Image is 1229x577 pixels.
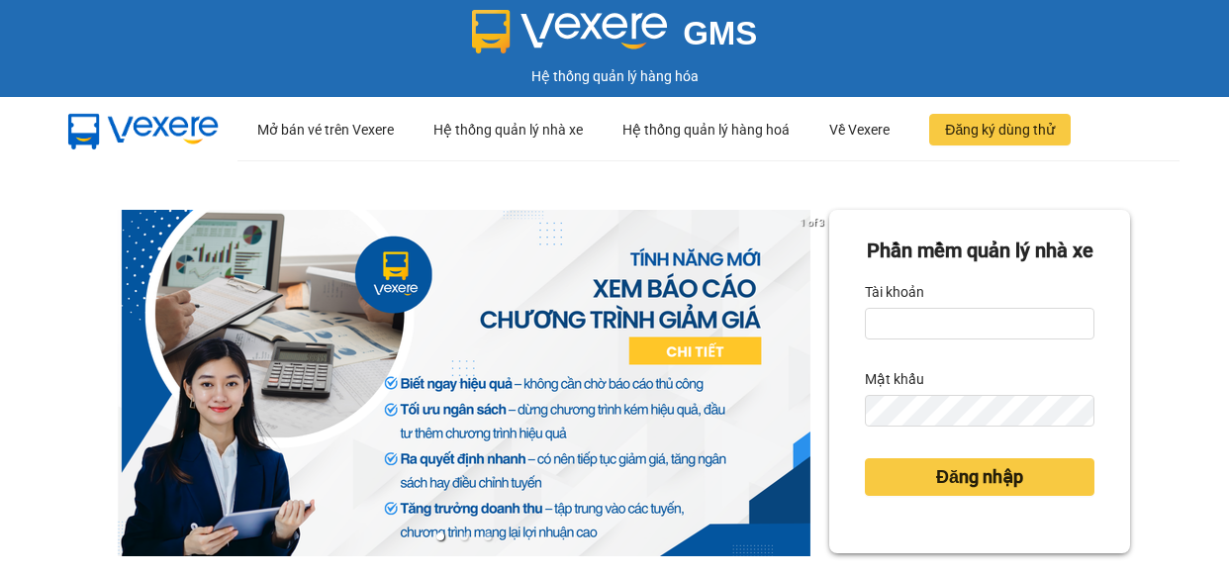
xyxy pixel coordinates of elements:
[460,532,468,540] li: slide item 2
[865,236,1094,266] div: Phần mềm quản lý nhà xe
[484,532,492,540] li: slide item 3
[257,98,394,161] div: Mở bán vé trên Vexere
[436,532,444,540] li: slide item 1
[99,210,127,556] button: previous slide / item
[472,30,758,46] a: GMS
[683,15,757,51] span: GMS
[945,119,1055,141] span: Đăng ký dùng thử
[622,98,790,161] div: Hệ thống quản lý hàng hoá
[865,308,1094,339] input: Tài khoản
[829,98,890,161] div: Về Vexere
[5,65,1224,87] div: Hệ thống quản lý hàng hóa
[472,10,668,53] img: logo 2
[433,98,583,161] div: Hệ thống quản lý nhà xe
[795,210,829,236] p: 1 of 3
[802,210,829,556] button: next slide / item
[865,395,1094,427] input: Mật khẩu
[929,114,1071,145] button: Đăng ký dùng thử
[865,363,924,395] label: Mật khẩu
[865,276,924,308] label: Tài khoản
[865,458,1094,496] button: Đăng nhập
[49,99,237,161] img: mbUUG5Q.png
[936,463,1023,491] span: Đăng nhập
